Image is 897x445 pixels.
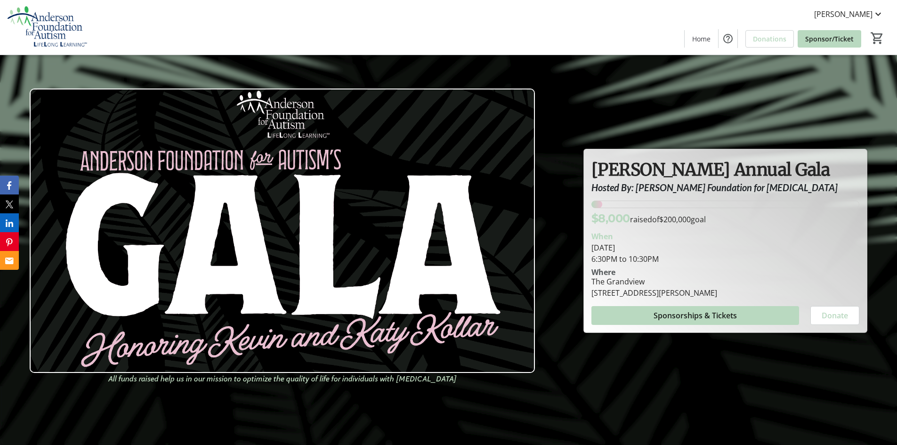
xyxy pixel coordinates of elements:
button: Cart [869,30,886,47]
span: [PERSON_NAME] [814,8,873,20]
button: [PERSON_NAME] [807,7,891,22]
span: Donations [753,34,786,44]
p: raised of goal [591,210,706,227]
span: $8,000 [591,211,630,225]
span: [PERSON_NAME] Annual Gala [591,159,830,180]
span: Sponsorships & Tickets [654,310,737,321]
button: Sponsorships & Tickets [591,306,799,325]
button: Help [719,29,737,48]
img: Anderson Foundation for Autism 's Logo [6,4,89,51]
div: [STREET_ADDRESS][PERSON_NAME] [591,287,717,299]
span: Sponsor/Ticket [805,34,854,44]
button: Donate [810,306,859,325]
div: The Grandview [591,276,717,287]
div: Where [591,268,615,276]
div: [DATE] 6:30PM to 10:30PM [591,242,859,265]
em: All funds raised help us in our mission to optimize the quality of life for individuals with [MED... [108,374,457,385]
span: $200,000 [659,214,691,225]
a: Sponsor/Ticket [798,30,861,48]
img: Campaign CTA Media Photo [30,89,535,373]
span: Donate [822,310,848,321]
em: Hosted By: [PERSON_NAME] Foundation for [MEDICAL_DATA] [591,182,838,193]
a: Home [685,30,718,48]
a: Donations [745,30,794,48]
div: When [591,231,613,242]
span: Home [692,34,711,44]
div: 4% of fundraising goal reached [591,201,859,208]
